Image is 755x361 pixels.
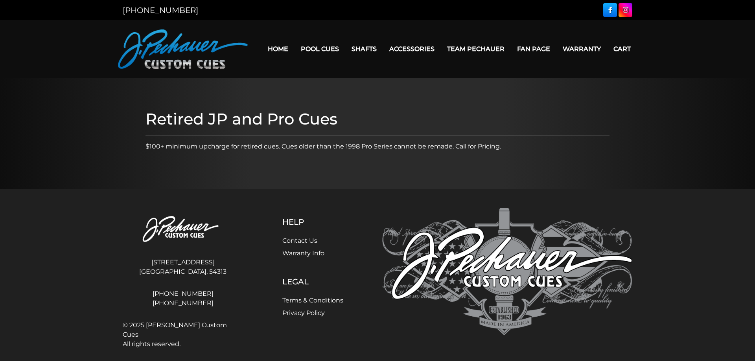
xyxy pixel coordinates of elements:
a: Fan Page [511,39,556,59]
a: Home [261,39,295,59]
img: Pechauer Custom Cues [118,29,248,69]
a: Contact Us [282,237,317,244]
img: Pechauer Custom Cues [382,208,632,335]
a: [PHONE_NUMBER] [123,289,243,299]
a: Accessories [383,39,441,59]
h1: Retired JP and Pro Cues [145,110,610,128]
a: Pool Cues [295,39,345,59]
a: Cart [607,39,637,59]
a: [PHONE_NUMBER] [123,299,243,308]
h5: Legal [282,277,343,286]
img: Pechauer Custom Cues [123,208,243,251]
a: Warranty [556,39,607,59]
a: [PHONE_NUMBER] [123,5,198,15]
span: © 2025 [PERSON_NAME] Custom Cues All rights reserved. [123,321,243,349]
p: $100+ minimum upcharge for retired cues. Cues older than the 1998 Pro Series cannot be remade. Ca... [145,142,610,151]
a: Privacy Policy [282,309,325,317]
a: Terms & Conditions [282,297,343,304]
h5: Help [282,217,343,227]
a: Warranty Info [282,249,324,257]
a: Team Pechauer [441,39,511,59]
a: Shafts [345,39,383,59]
address: [STREET_ADDRESS] [GEOGRAPHIC_DATA], 54313 [123,255,243,280]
